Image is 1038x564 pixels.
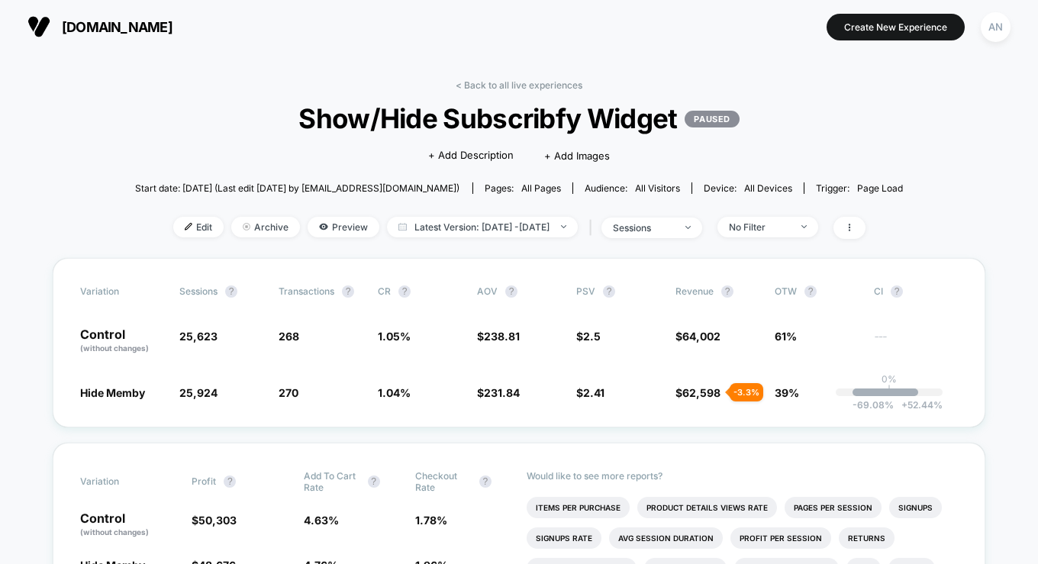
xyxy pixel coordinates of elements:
a: < Back to all live experiences [456,79,582,91]
span: (without changes) [80,527,149,537]
span: 238.81 [484,330,520,343]
span: 268 [279,330,299,343]
li: Pages Per Session [785,497,882,518]
span: $ [675,330,720,343]
img: end [685,226,691,229]
img: end [801,225,807,228]
div: Trigger: [816,182,903,194]
span: 1.78 % [415,514,447,527]
button: ? [479,475,492,488]
span: 52.44 % [894,399,943,411]
span: All Visitors [635,182,680,194]
span: 62,598 [682,386,720,399]
span: 231.84 [484,386,520,399]
button: ? [603,285,615,298]
span: 2.41 [583,386,604,399]
span: PSV [576,285,595,297]
span: 2.5 [583,330,601,343]
img: edit [185,223,192,230]
span: Page Load [857,182,903,194]
span: all devices [744,182,792,194]
span: 64,002 [682,330,720,343]
span: Hide Memby [80,386,145,399]
span: Transactions [279,285,334,297]
span: + Add Description [428,148,514,163]
div: AN [981,12,1011,42]
span: [DOMAIN_NAME] [62,19,172,35]
span: Add To Cart Rate [304,470,360,493]
button: ? [891,285,903,298]
span: 1.04 % [378,386,411,399]
span: 61% [775,330,797,343]
li: Product Details Views Rate [637,497,777,518]
p: | [888,385,891,396]
button: ? [721,285,733,298]
span: Profit [192,475,216,487]
div: Audience: [585,182,680,194]
p: PAUSED [685,111,739,127]
span: --- [874,332,958,354]
li: Returns [839,527,895,549]
span: + Add Images [544,150,610,162]
div: - 3.3 % [730,383,763,401]
span: $ [477,386,520,399]
p: Control [80,512,176,538]
span: $ [477,330,520,343]
span: Edit [173,217,224,237]
span: 25,623 [179,330,218,343]
img: end [561,225,566,228]
button: ? [368,475,380,488]
span: 270 [279,386,298,399]
button: ? [804,285,817,298]
span: 4.63 % [304,514,339,527]
span: 39% [775,386,799,399]
li: Profit Per Session [730,527,831,549]
span: 25,924 [179,386,218,399]
span: | [585,217,601,239]
img: calendar [398,223,407,230]
p: Control [80,328,164,354]
span: $ [675,386,720,399]
span: Variation [80,285,164,298]
button: ? [398,285,411,298]
button: ? [342,285,354,298]
span: Variation [80,470,164,493]
div: sessions [613,222,674,234]
button: ? [224,475,236,488]
span: OTW [775,285,859,298]
li: Signups Rate [527,527,601,549]
button: Create New Experience [827,14,965,40]
span: Preview [308,217,379,237]
span: CR [378,285,391,297]
span: Start date: [DATE] (Last edit [DATE] by [EMAIL_ADDRESS][DOMAIN_NAME]) [135,182,459,194]
span: $ [576,386,604,399]
button: [DOMAIN_NAME] [23,15,177,39]
span: 50,303 [198,514,237,527]
span: $ [576,330,601,343]
p: 0% [882,373,897,385]
span: Checkout Rate [415,470,472,493]
span: Show/Hide Subscribfy Widget [173,102,865,134]
li: Avg Session Duration [609,527,723,549]
span: (without changes) [80,343,149,353]
span: -69.08 % [853,399,894,411]
li: Items Per Purchase [527,497,630,518]
button: ? [505,285,517,298]
div: No Filter [729,221,790,233]
button: AN [976,11,1015,43]
div: Pages: [485,182,561,194]
img: end [243,223,250,230]
button: ? [225,285,237,298]
span: 1.05 % [378,330,411,343]
span: + [901,399,907,411]
img: Visually logo [27,15,50,38]
span: $ [192,514,237,527]
li: Signups [889,497,942,518]
span: Sessions [179,285,218,297]
span: AOV [477,285,498,297]
span: Revenue [675,285,714,297]
span: Device: [691,182,804,194]
p: Would like to see more reports? [527,470,958,482]
span: Latest Version: [DATE] - [DATE] [387,217,578,237]
span: all pages [521,182,561,194]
